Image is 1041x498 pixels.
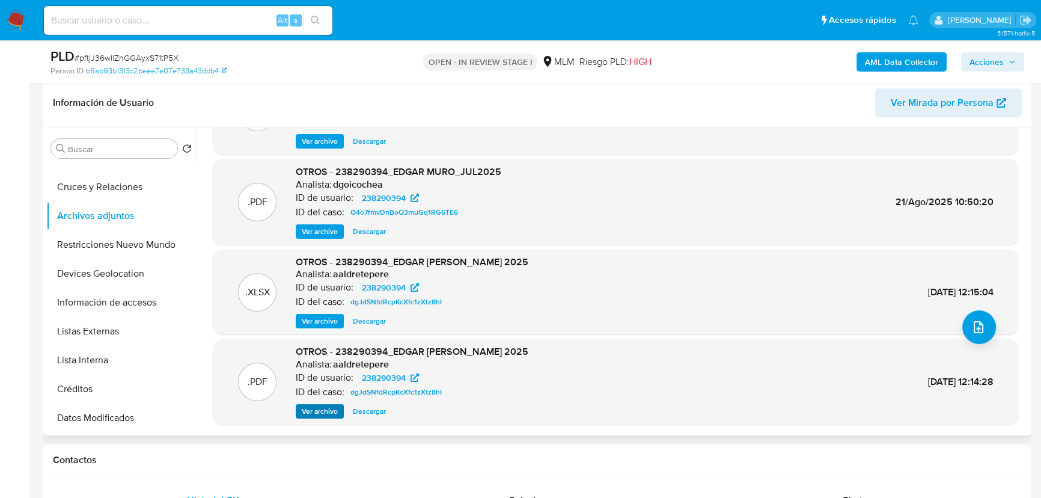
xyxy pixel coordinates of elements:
button: upload-file [962,310,996,344]
button: Descargar [347,224,392,239]
span: # pftjJ36wllZnGGAyxS71tP5X [75,52,179,64]
button: Listas Externas [46,317,197,346]
span: O4o7fmvDnBoQ3muGq1RG6TE6 [350,205,458,220]
span: 238290394 [362,280,406,295]
span: Alt [278,14,287,26]
button: Acciones [961,52,1024,72]
a: 238290394 [355,370,426,385]
p: erika.juarez@mercadolibre.com.mx [947,14,1015,26]
span: OTROS - 238290394_EDGAR [PERSON_NAME] 2025 [296,345,528,358]
a: O4o7fmvDnBoQ3muGq1RG6TE6 [346,205,463,220]
button: Lista Interna [46,346,197,375]
h1: Contactos [53,454,1022,466]
button: Ver archivo [296,224,344,239]
button: Información de accesos [46,288,197,317]
button: Ver archivo [296,314,344,328]
div: MLM [542,55,574,69]
span: 21/Ago/2025 10:50:20 [896,195,994,209]
span: [DATE] 12:15:04 [928,285,994,299]
p: ID de usuario: [296,372,353,384]
button: AML Data Collector [856,52,947,72]
span: s [294,14,298,26]
button: Dispositivos Point [46,432,197,461]
button: Volver al orden por defecto [182,144,192,157]
a: Notificaciones [908,15,918,25]
span: Descargar [353,315,386,327]
button: Descargar [347,314,392,328]
p: ID del caso: [296,206,344,218]
button: Devices Geolocation [46,259,197,288]
input: Buscar [68,144,172,155]
button: search-icon [303,12,328,29]
span: dgJdSNfdRcpKcXfc1zXtz8hI [350,295,442,309]
b: PLD [50,46,75,66]
p: ID del caso: [296,116,344,128]
span: Ver archivo [302,135,338,147]
p: Analista: [296,358,332,370]
span: Accesos rápidos [829,14,896,26]
span: dgJdSNfdRcpKcXfc1zXtz8hI [350,385,442,399]
span: [DATE] 12:14:28 [928,375,994,389]
span: HIGH [629,55,651,69]
button: Ver archivo [296,404,344,419]
span: Ver Mirada por Persona [891,88,994,117]
button: Buscar [56,144,66,153]
span: Ver archivo [302,226,338,238]
p: Analista: [296,268,332,280]
span: Descargar [353,226,386,238]
p: ID de usuario: [296,281,353,294]
a: 238290394 [355,280,426,295]
span: Ver archivo [302,405,338,417]
p: .PDF [248,195,267,209]
p: ID del caso: [296,296,344,308]
p: Analista: [296,179,332,191]
button: Descargar [347,134,392,149]
button: Cruces y Relaciones [46,173,197,201]
button: Ver archivo [296,134,344,149]
p: ID de usuario: [296,192,353,204]
button: Ver Mirada por Persona [875,88,1022,117]
span: Descargar [353,405,386,417]
b: AML Data Collector [865,52,938,72]
button: Datos Modificados [46,404,197,432]
b: Person ID [50,66,84,76]
span: 3.157.1-hotfix-5 [997,28,1035,38]
span: Descargar [353,135,386,147]
h6: aaldretepere [333,268,389,280]
h6: aaldretepere [333,358,389,370]
p: .PDF [248,375,267,389]
span: Riesgo PLD: [579,55,651,69]
a: Salir [1019,14,1032,26]
p: ID del caso: [296,386,344,398]
h6: dgoicochea [333,179,383,191]
span: Ver archivo [302,315,338,327]
a: dgJdSNfdRcpKcXfc1zXtz8hI [346,295,447,309]
p: OPEN - IN REVIEW STAGE I [423,54,537,70]
h1: Información de Usuario [53,97,154,109]
button: Descargar [347,404,392,419]
span: 238290394 [362,191,406,205]
span: Acciones [969,52,1004,72]
a: dgJdSNfdRcpKcXfc1zXtz8hI [346,385,447,399]
button: Restricciones Nuevo Mundo [46,230,197,259]
a: b5ab93b1313c2beee7e07e733a43ddb4 [86,66,227,76]
button: Créditos [46,375,197,404]
p: .XLSX [245,286,270,299]
a: 238290394 [355,191,426,205]
span: OTROS - 238290394_EDGAR [PERSON_NAME] 2025 [296,255,528,269]
input: Buscar usuario o caso... [44,13,332,28]
span: OTROS - 238290394_EDGAR MURO_JUL2025 [296,165,501,179]
button: Archivos adjuntos [46,201,197,230]
span: 238290394 [362,370,406,385]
